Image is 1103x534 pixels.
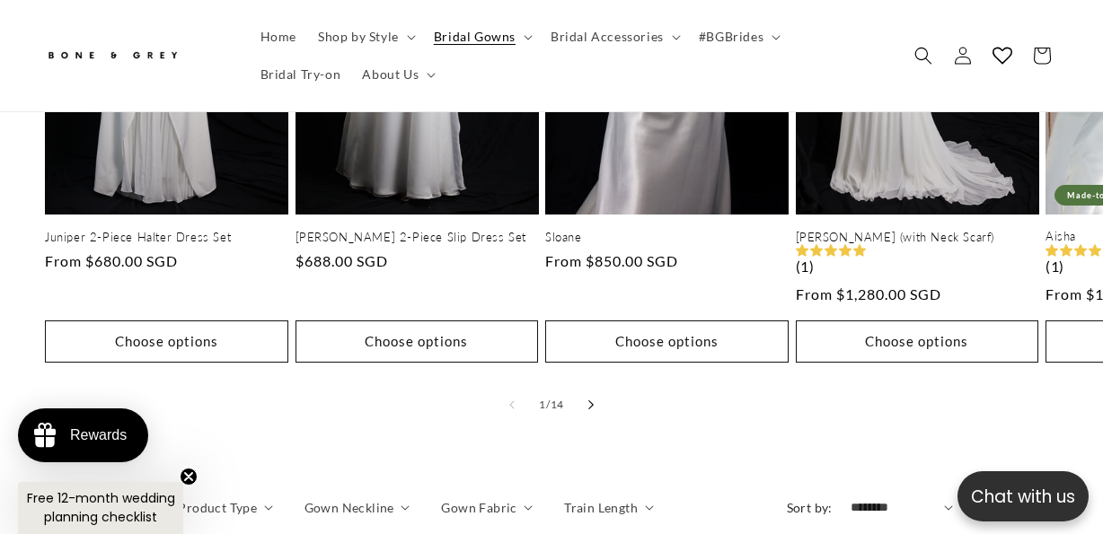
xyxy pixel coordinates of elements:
span: 14 [551,396,564,414]
span: About Us [362,66,419,83]
span: Train Length [564,498,638,517]
span: 1 [539,396,546,414]
span: Home [260,29,296,45]
summary: Shop by Style [307,18,423,56]
summary: Bridal Gowns [423,18,540,56]
a: Sloane [545,230,789,245]
p: Chat with us [957,484,1089,510]
a: [PERSON_NAME] 2-Piece Slip Dress Set [296,230,539,245]
span: Gown Neckline [304,498,394,517]
button: Choose options [796,320,1039,363]
button: Slide left [492,385,532,425]
div: Free 12-month wedding planning checklistClose teaser [18,482,183,534]
summary: Gown Neckline (0 selected) [304,498,410,517]
button: Slide right [571,385,611,425]
span: #BGBrides [699,29,763,45]
summary: Product Type (0 selected) [178,498,272,517]
a: Bridal Try-on [250,56,352,93]
button: Open chatbox [957,471,1089,521]
a: [PERSON_NAME] (with Neck Scarf) [796,230,1039,245]
button: Choose options [545,320,789,363]
span: Free 12-month wedding planning checklist [27,489,175,526]
span: Bridal Accessories [551,29,664,45]
label: Sort by: [787,500,833,515]
button: Close teaser [180,468,198,486]
summary: About Us [351,56,443,93]
div: Rewards [70,427,127,443]
summary: #BGBrides [688,18,788,56]
summary: Gown Fabric (0 selected) [441,498,533,517]
span: Shop by Style [318,29,399,45]
span: Product Type [178,498,257,517]
a: Home [250,18,307,56]
summary: Bridal Accessories [540,18,688,56]
span: / [546,396,551,414]
button: Choose options [296,320,539,363]
span: Bridal Gowns [434,29,516,45]
span: Gown Fabric [441,498,516,517]
summary: Search [904,36,943,75]
summary: Train Length (0 selected) [564,498,653,517]
a: Bone and Grey Bridal [39,34,232,77]
a: Juniper 2-Piece Halter Dress Set [45,230,288,245]
button: Choose options [45,320,288,363]
span: Bridal Try-on [260,66,341,83]
img: Bone and Grey Bridal [45,41,180,71]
